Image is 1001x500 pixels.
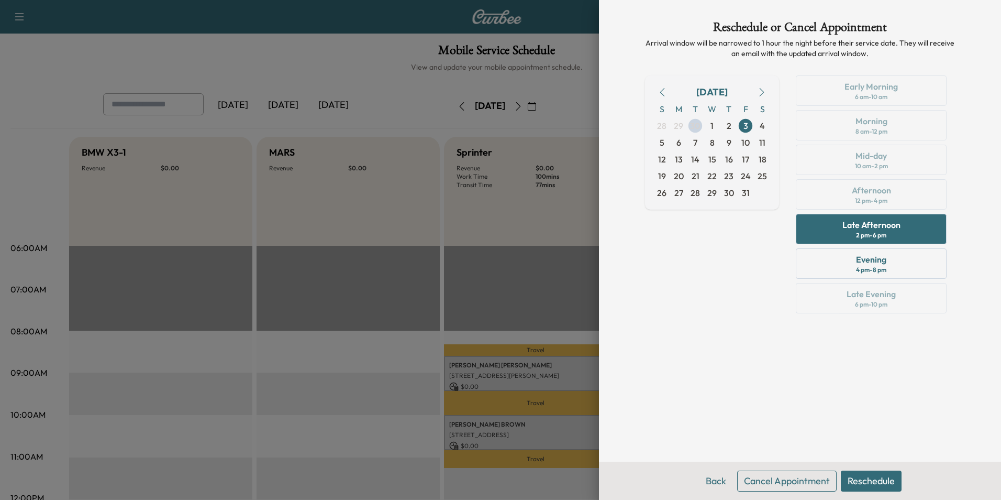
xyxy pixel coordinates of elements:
div: Evening [856,253,886,266]
span: 9 [727,136,731,149]
div: [DATE] [696,85,728,100]
span: 27 [674,187,683,199]
span: 5 [660,136,664,149]
span: 11 [759,136,765,149]
span: S [653,101,670,117]
span: 4 [760,119,765,132]
span: W [704,101,720,117]
span: 14 [691,153,699,166]
span: 24 [741,170,751,182]
h1: Reschedule or Cancel Appointment [645,21,955,38]
span: 15 [708,153,716,166]
span: 25 [758,170,767,182]
span: 29 [674,119,683,132]
span: 26 [657,187,666,199]
div: 2 pm - 6 pm [856,231,886,240]
span: 23 [724,170,733,182]
span: 30 [724,187,734,199]
span: 18 [759,153,766,166]
span: 2 [727,119,731,132]
span: 30 [690,119,700,132]
span: 13 [675,153,683,166]
span: 8 [710,136,715,149]
span: T [687,101,704,117]
span: 22 [707,170,717,182]
span: 7 [693,136,697,149]
span: M [670,101,687,117]
span: 17 [742,153,749,166]
button: Cancel Appointment [737,471,837,492]
span: 29 [707,187,717,199]
span: 28 [691,187,700,199]
span: 10 [741,136,750,149]
span: T [720,101,737,117]
span: 21 [692,170,699,182]
span: 3 [743,119,748,132]
span: 6 [676,136,681,149]
div: Late Afternoon [842,219,900,231]
button: Reschedule [841,471,902,492]
span: 28 [657,119,666,132]
span: S [754,101,771,117]
span: 16 [725,153,733,166]
button: Back [699,471,733,492]
p: Arrival window will be narrowed to 1 hour the night before their service date. They will receive ... [645,38,955,59]
span: 12 [658,153,666,166]
span: F [737,101,754,117]
span: 20 [674,170,684,182]
span: 31 [742,187,750,199]
span: 1 [710,119,714,132]
span: 19 [658,170,666,182]
div: 4 pm - 8 pm [856,266,886,274]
